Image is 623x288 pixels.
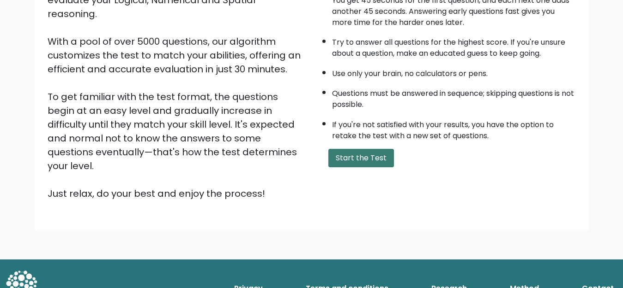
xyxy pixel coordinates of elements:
[332,115,576,141] li: If you're not satisfied with your results, you have the option to retake the test with a new set ...
[328,149,394,167] button: Start the Test
[332,64,576,79] li: Use only your brain, no calculators or pens.
[332,83,576,110] li: Questions must be answered in sequence; skipping questions is not possible.
[332,32,576,59] li: Try to answer all questions for the highest score. If you're unsure about a question, make an edu...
